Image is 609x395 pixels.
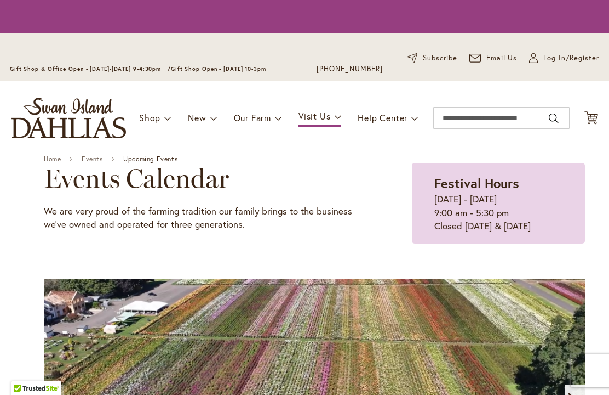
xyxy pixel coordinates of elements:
span: Shop [139,112,160,123]
span: Log In/Register [543,53,599,64]
a: Subscribe [407,53,457,64]
span: Email Us [486,53,518,64]
span: Subscribe [423,53,457,64]
span: New [188,112,206,123]
a: [PHONE_NUMBER] [317,64,383,75]
h2: Events Calendar [44,163,357,194]
span: Our Farm [234,112,271,123]
a: store logo [11,98,126,138]
a: Home [44,155,61,163]
a: Email Us [469,53,518,64]
p: [DATE] - [DATE] 9:00 am - 5:30 pm Closed [DATE] & [DATE] [434,193,562,233]
span: Help Center [358,112,407,123]
a: Log In/Register [529,53,599,64]
span: Gift Shop & Office Open - [DATE]-[DATE] 9-4:30pm / [10,65,171,72]
a: Events [82,155,103,163]
p: We are very proud of the farming tradition our family brings to the business we've owned and oper... [44,205,357,232]
span: Upcoming Events [123,155,177,163]
button: Search [549,110,559,127]
strong: Festival Hours [434,174,519,192]
span: Visit Us [298,110,330,122]
span: Gift Shop Open - [DATE] 10-3pm [171,65,266,72]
